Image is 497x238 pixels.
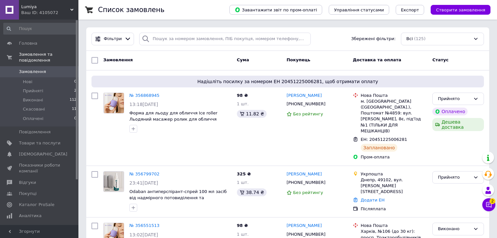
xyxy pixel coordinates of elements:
[129,189,227,206] a: Odaban антиперспірант-спрей 100 мл засіб від надмірного потовиділення та гіпергідрозу
[353,57,401,62] span: Доставка та оплата
[438,174,471,181] div: Прийнято
[19,40,37,46] span: Головна
[431,5,490,15] button: Створити замовлення
[293,112,323,116] span: Без рейтингу
[432,57,449,62] span: Статус
[23,116,43,122] span: Оплачені
[23,97,43,103] span: Виконані
[19,213,41,219] span: Аналітика
[237,223,248,228] span: 98 ₴
[3,23,77,35] input: Пошук
[129,232,158,237] span: 13:02[DATE]
[361,198,385,202] a: Додати ЕН
[293,190,323,195] span: Без рейтингу
[103,93,124,113] a: Фото товару
[235,7,317,13] span: Завантажити звіт по пром-оплаті
[361,154,427,160] div: Пром-оплата
[285,100,327,108] div: [PHONE_NUMBER]
[74,88,76,94] span: 2
[237,188,267,196] div: 38.74 ₴
[98,6,164,14] h1: Список замовлень
[351,36,396,42] span: Збережені фільтри:
[129,223,159,228] a: № 356551513
[103,171,124,192] a: Фото товару
[424,7,490,12] a: Створити замовлення
[361,93,427,98] div: Нова Пошта
[21,10,78,16] div: Ваш ID: 4105072
[104,93,124,113] img: Фото товару
[237,93,248,98] span: 98 ₴
[237,101,249,106] span: 1 шт.
[489,198,495,204] span: 2
[129,111,217,122] a: Форма для льоду для обличчя Ice roller Льодяний масажер ролик для обличчя
[436,7,485,12] span: Створити замовлення
[438,96,471,102] div: Прийнято
[19,129,51,135] span: Повідомлення
[287,171,322,177] a: [PERSON_NAME]
[72,106,76,112] span: 11
[361,171,427,177] div: Укрпошта
[19,69,46,75] span: Замовлення
[396,5,424,15] button: Експорт
[19,202,54,208] span: Каталог ProSale
[74,79,76,85] span: 0
[287,93,322,99] a: [PERSON_NAME]
[287,57,310,62] span: Покупець
[104,36,122,42] span: Фільтри
[19,180,36,186] span: Відгуки
[237,180,249,185] span: 1 шт.
[94,78,481,85] span: Надішліть посилку за номером ЕН 20451225006281, щоб отримати оплату
[19,140,60,146] span: Товари та послуги
[361,223,427,229] div: Нова Пошта
[229,5,322,15] button: Завантажити звіт по пром-оплаті
[19,151,67,157] span: [DEMOGRAPHIC_DATA]
[438,226,471,232] div: Виконано
[432,108,468,115] div: Оплачено
[129,93,159,98] a: № 356868945
[285,178,327,187] div: [PHONE_NUMBER]
[139,33,311,45] input: Пошук за номером замовлення, ПІБ покупця, номером телефону, Email, номером накладної
[287,223,322,229] a: [PERSON_NAME]
[361,98,427,134] div: м. [GEOGRAPHIC_DATA] ([GEOGRAPHIC_DATA].), Поштомат №4859: вул. [PERSON_NAME], 8є, під'їзд №1 (ТІ...
[19,191,37,197] span: Покупці
[361,206,427,212] div: Післяплата
[129,180,158,186] span: 23:41[DATE]
[361,137,407,142] span: ЕН: 20451225006281
[237,171,251,176] span: 325 ₴
[21,4,70,10] span: Lumiya
[237,232,249,237] span: 1 шт.
[329,5,389,15] button: Управління статусами
[334,7,384,12] span: Управління статусами
[19,224,60,236] span: Управління сайтом
[23,106,45,112] span: Скасовані
[70,97,76,103] span: 112
[23,88,43,94] span: Прийняті
[361,144,398,152] div: Заплановано
[74,116,76,122] span: 0
[104,171,124,192] img: Фото товару
[414,36,425,41] span: (125)
[406,36,413,42] span: Всі
[482,198,495,211] button: Чат з покупцем2
[237,110,267,118] div: 11.82 ₴
[129,171,159,176] a: № 356799702
[361,177,427,195] div: Днепр, 49102, вул. [PERSON_NAME][STREET_ADDRESS]
[401,7,419,12] span: Експорт
[103,57,133,62] span: Замовлення
[23,79,32,85] span: Нові
[129,102,158,107] span: 13:18[DATE]
[237,57,249,62] span: Cума
[19,162,60,174] span: Показники роботи компанії
[432,118,484,131] div: Дешева доставка
[19,52,78,63] span: Замовлення та повідомлення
